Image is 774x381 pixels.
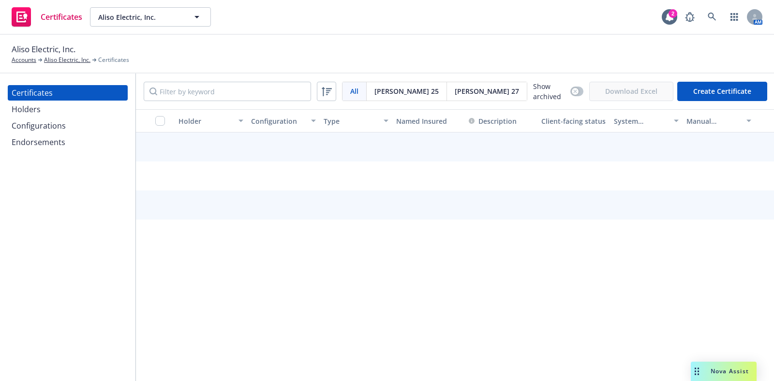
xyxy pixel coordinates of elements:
div: Holders [12,102,41,117]
button: Named Insured [392,109,465,132]
a: Configurations [8,118,128,133]
span: Aliso Electric, Inc. [12,43,75,56]
span: [PERSON_NAME] 27 [455,86,519,96]
div: Drag to move [691,362,703,381]
div: Configurations [12,118,66,133]
input: Select all [155,116,165,126]
span: Nova Assist [711,367,749,375]
div: Configuration [251,116,305,126]
span: All [350,86,358,96]
a: Aliso Electric, Inc. [44,56,90,64]
a: Endorsements [8,134,128,150]
a: Search [702,7,722,27]
div: Endorsements [12,134,65,150]
span: Aliso Electric, Inc. [98,12,182,22]
button: Type [320,109,392,132]
span: Certificates [41,13,82,21]
div: Type [324,116,378,126]
a: Certificates [8,3,86,30]
button: System certificate last generated [610,109,683,132]
button: Nova Assist [691,362,757,381]
a: Holders [8,102,128,117]
div: Certificates [12,85,53,101]
button: Description [469,116,517,126]
a: Report a Bug [680,7,700,27]
button: Client-facing status [537,109,610,132]
div: Client-facing status [541,116,606,126]
input: Filter by keyword [144,82,311,101]
button: Holder [175,109,247,132]
a: Certificates [8,85,128,101]
div: Holder [179,116,233,126]
a: Accounts [12,56,36,64]
button: Create Certificate [677,82,767,101]
span: Show archived [533,81,566,102]
div: Named Insured [396,116,461,126]
span: Certificates [98,56,129,64]
button: Configuration [247,109,320,132]
a: Switch app [725,7,744,27]
div: Manual certificate last generated [686,116,741,126]
div: System certificate last generated [614,116,668,126]
button: Manual certificate last generated [683,109,755,132]
div: 2 [669,9,677,18]
span: [PERSON_NAME] 25 [374,86,439,96]
button: Aliso Electric, Inc. [90,7,211,27]
span: Download Excel [589,82,673,101]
